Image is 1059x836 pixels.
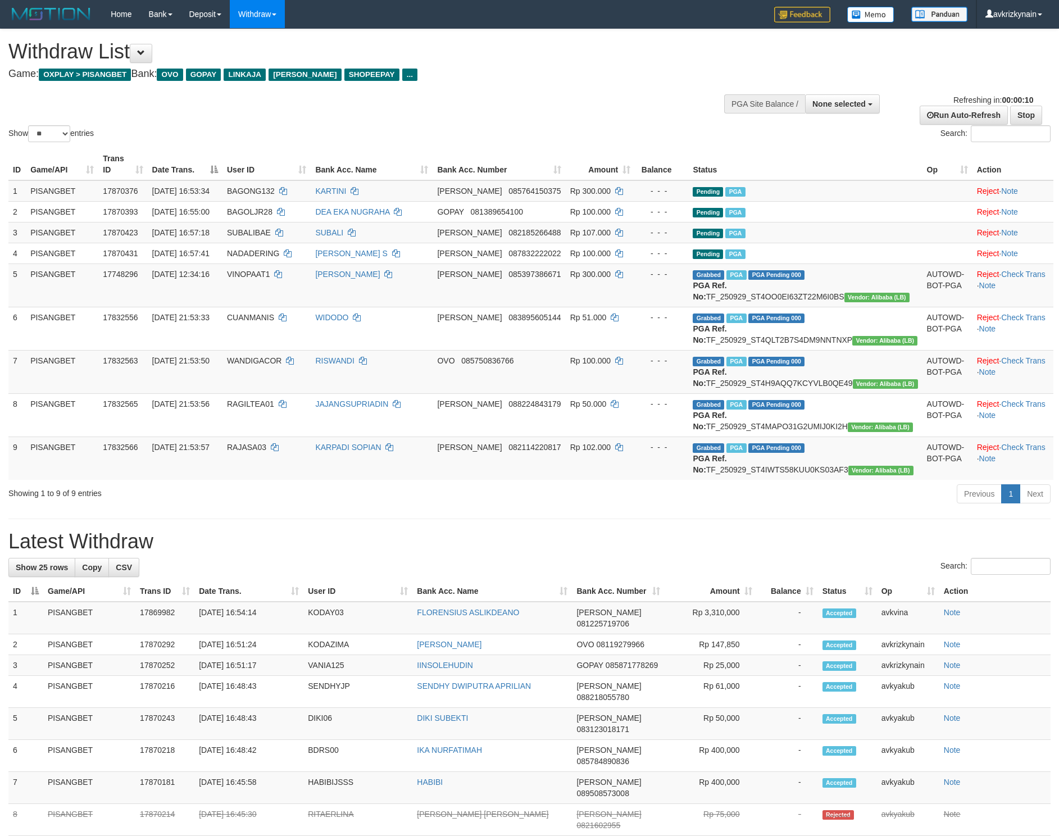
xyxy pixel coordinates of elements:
span: Marked by avknovia [726,357,746,366]
span: Copy 081225719706 to clipboard [576,619,629,628]
div: - - - [639,269,684,280]
th: Trans ID: activate to sort column ascending [135,581,194,602]
td: PISANGBET [26,243,98,263]
td: 17869982 [135,602,194,634]
td: TF_250929_ST4OO0EI63ZT22M6I0BS [688,263,922,307]
td: 17870216 [135,676,194,708]
a: KARPADI SOPIAN [315,443,381,452]
span: 17748296 [103,270,138,279]
span: [DATE] 16:57:41 [152,249,210,258]
a: Note [1001,207,1018,216]
td: 1 [8,180,26,202]
span: CSV [116,563,132,572]
span: Grabbed [693,400,724,410]
td: Rp 50,000 [665,708,757,740]
div: - - - [639,442,684,453]
span: Vendor URL: https://dashboard.q2checkout.com/secure [848,466,913,475]
span: GOPAY [576,661,603,670]
a: [PERSON_NAME] S [315,249,387,258]
a: Note [944,640,961,649]
td: 4 [8,676,43,708]
span: None selected [812,99,866,108]
a: Note [944,661,961,670]
b: PGA Ref. No: [693,411,726,431]
td: AUTOWD-BOT-PGA [922,350,972,393]
td: PISANGBET [26,263,98,307]
td: 17870218 [135,740,194,772]
a: Reject [977,399,999,408]
span: Rp 300.000 [570,270,611,279]
td: · · [972,437,1053,480]
a: 1 [1001,484,1020,503]
a: Reject [977,249,999,258]
span: OVO [576,640,594,649]
span: NADADERING [227,249,279,258]
a: Stop [1010,106,1042,125]
span: [PERSON_NAME] [437,270,502,279]
span: Marked by avknovia [726,400,746,410]
th: Bank Acc. Number: activate to sort column ascending [433,148,565,180]
a: Next [1020,484,1051,503]
span: 17832566 [103,443,138,452]
label: Search: [940,125,1051,142]
a: HABIBI [417,778,443,787]
span: Marked by avknovia [726,313,746,323]
img: panduan.png [911,7,967,22]
b: PGA Ref. No: [693,367,726,388]
a: Note [979,281,996,290]
td: 5 [8,708,43,740]
img: Feedback.jpg [774,7,830,22]
span: [DATE] 12:34:16 [152,270,210,279]
span: Accepted [822,714,856,724]
td: · · [972,350,1053,393]
div: - - - [639,206,684,217]
span: 17870376 [103,187,138,196]
a: Reject [977,270,999,279]
div: PGA Site Balance / [724,94,805,113]
th: Bank Acc. Number: activate to sort column ascending [572,581,664,602]
td: 3 [8,655,43,676]
th: Status [688,148,922,180]
span: [DATE] 21:53:56 [152,399,210,408]
span: [DATE] 16:55:00 [152,207,210,216]
th: Op: activate to sort column ascending [922,148,972,180]
span: Show 25 rows [16,563,68,572]
span: OVO [437,356,454,365]
td: PISANGBET [26,222,98,243]
a: Note [944,714,961,723]
td: KODAZIMA [303,634,412,655]
span: Rp 300.000 [570,187,611,196]
td: TF_250929_ST4MAPO31G2UMIJ0KI2H [688,393,922,437]
div: - - - [639,312,684,323]
td: 2 [8,634,43,655]
img: MOTION_logo.png [8,6,94,22]
th: Balance [635,148,688,180]
span: LINKAJA [224,69,266,81]
a: IKA NURFATIMAH [417,746,482,755]
td: avkyakub [877,708,939,740]
span: PGA Pending [748,443,805,453]
span: Copy 088224843179 to clipboard [508,399,561,408]
td: 3 [8,222,26,243]
a: Check Trans [1001,313,1046,322]
span: PGA Pending [748,357,805,366]
th: Amount: activate to sort column ascending [566,148,635,180]
span: Copy 081389654100 to clipboard [471,207,523,216]
span: Rp 100.000 [570,356,611,365]
span: Pending [693,187,723,197]
td: 6 [8,740,43,772]
td: [DATE] 16:54:14 [194,602,303,634]
a: Previous [957,484,1002,503]
a: Check Trans [1001,270,1046,279]
span: Marked by avkrizkynain [725,249,745,259]
a: Note [944,778,961,787]
span: Copy 08119279966 to clipboard [597,640,645,649]
a: IINSOLEHUDIN [417,661,473,670]
th: Bank Acc. Name: activate to sort column ascending [412,581,572,602]
span: Rp 51.000 [570,313,607,322]
td: - [757,634,818,655]
span: [PERSON_NAME] [437,313,502,322]
div: - - - [639,398,684,410]
a: Note [944,810,961,819]
a: JAJANGSUPRIADIN [315,399,388,408]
